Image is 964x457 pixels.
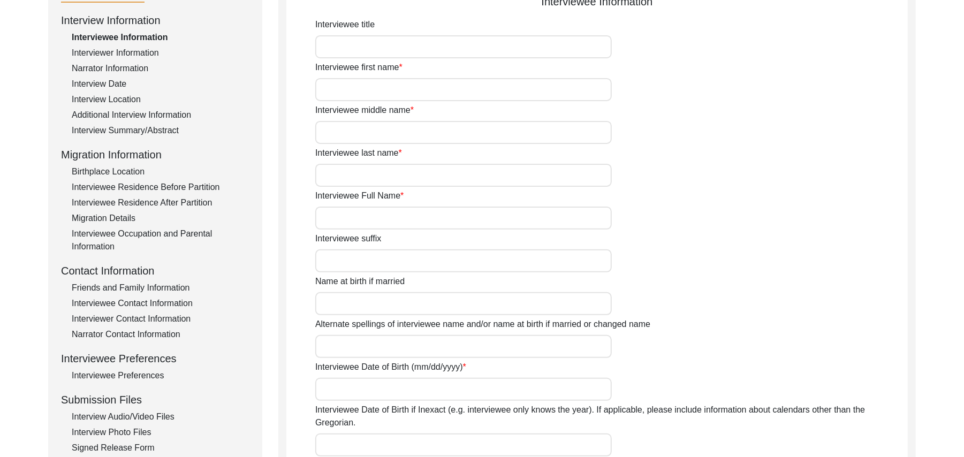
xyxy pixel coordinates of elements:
div: Additional Interview Information [72,109,249,121]
div: Birthplace Location [72,165,249,178]
div: Interviewee Contact Information [72,297,249,310]
label: Name at birth if married [315,275,405,288]
div: Interview Photo Files [72,426,249,439]
div: Interview Audio/Video Files [72,410,249,423]
div: Interviewee Occupation and Parental Information [72,227,249,253]
label: Interviewee middle name [315,104,414,117]
div: Submission Files [61,392,249,408]
div: Migration Information [61,147,249,163]
label: Interviewee last name [315,147,402,159]
div: Interview Date [72,78,249,90]
div: Narrator Contact Information [72,328,249,341]
div: Interviewer Contact Information [72,313,249,325]
div: Interview Information [61,12,249,28]
label: Interviewee Date of Birth (mm/dd/yyyy) [315,361,466,374]
div: Contact Information [61,263,249,279]
label: Interviewee first name [315,61,403,74]
div: Signed Release Form [72,441,249,454]
label: Alternate spellings of interviewee name and/or name at birth if married or changed name [315,318,650,331]
div: Interviewer Information [72,47,249,59]
div: Narrator Information [72,62,249,75]
div: Migration Details [72,212,249,225]
div: Interview Summary/Abstract [72,124,249,137]
label: Interviewee Full Name [315,189,404,202]
div: Interviewee Information [72,31,249,44]
div: Interviewee Residence After Partition [72,196,249,209]
label: Interviewee Date of Birth if Inexact (e.g. interviewee only knows the year). If applicable, pleas... [315,403,908,429]
div: Interview Location [72,93,249,106]
div: Interviewee Preferences [61,351,249,367]
div: Friends and Family Information [72,281,249,294]
label: Interviewee title [315,18,375,31]
div: Interviewee Residence Before Partition [72,181,249,194]
label: Interviewee suffix [315,232,381,245]
div: Interviewee Preferences [72,369,249,382]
